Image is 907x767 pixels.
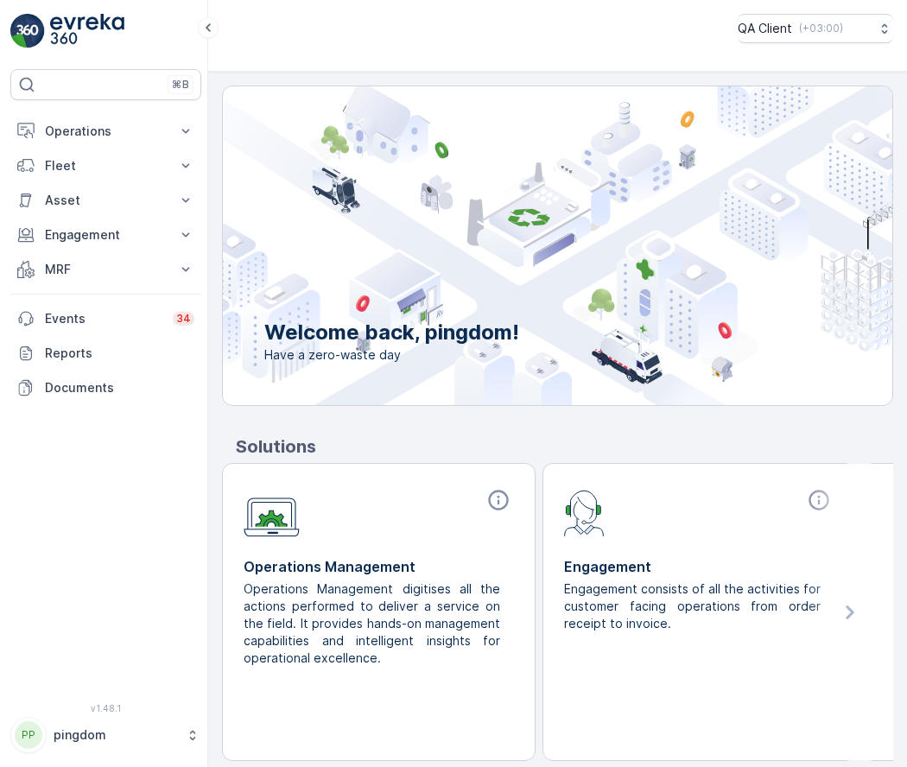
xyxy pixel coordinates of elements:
[10,218,201,252] button: Engagement
[45,123,167,140] p: Operations
[564,488,605,536] img: module-icon
[10,703,201,713] span: v 1.48.1
[45,157,167,174] p: Fleet
[236,434,893,460] p: Solutions
[45,345,194,362] p: Reports
[564,556,834,577] p: Engagement
[10,301,201,336] a: Events34
[54,726,177,744] p: pingdom
[264,346,519,364] span: Have a zero-waste day
[10,371,201,405] a: Documents
[564,580,821,632] p: Engagement consists of all the activities for customer facing operations from order receipt to in...
[10,114,201,149] button: Operations
[244,556,514,577] p: Operations Management
[10,717,201,753] button: PPpingdom
[244,580,500,667] p: Operations Management digitises all the actions performed to deliver a service on the field. It p...
[45,192,167,209] p: Asset
[45,379,194,396] p: Documents
[10,149,201,183] button: Fleet
[145,86,892,405] img: city illustration
[10,14,45,48] img: logo
[244,488,300,537] img: module-icon
[45,310,162,327] p: Events
[738,20,792,37] p: QA Client
[799,22,843,35] p: ( +03:00 )
[264,319,519,346] p: Welcome back, pingdom!
[45,226,167,244] p: Engagement
[172,78,189,92] p: ⌘B
[50,14,124,48] img: logo_light-DOdMpM7g.png
[15,721,42,749] div: PP
[45,261,167,278] p: MRF
[738,14,893,43] button: QA Client(+03:00)
[10,252,201,287] button: MRF
[176,312,191,326] p: 34
[10,336,201,371] a: Reports
[10,183,201,218] button: Asset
